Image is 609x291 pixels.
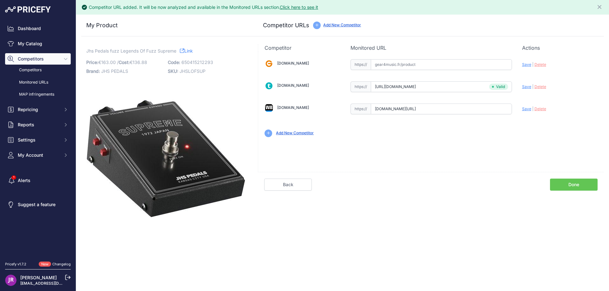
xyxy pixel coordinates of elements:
span: Competitors [18,56,59,62]
span: SKU: [168,68,178,74]
div: Competitor URL added. It will be now analyzed and available in the Monitored URLs section. [89,4,318,10]
button: Repricing [5,104,71,115]
button: Reports [5,119,71,130]
button: Close [596,3,604,10]
a: Monitored URLs [5,77,71,88]
a: Suggest a feature [5,199,71,210]
span: Save [522,84,531,89]
a: [DOMAIN_NAME] [277,105,309,110]
button: My Account [5,149,71,161]
p: Competitor [265,44,340,52]
button: Competitors [5,53,71,65]
span: My Account [18,152,59,158]
span: New [39,262,51,267]
a: [DOMAIN_NAME] [277,83,309,88]
span: | [532,106,534,111]
a: [EMAIL_ADDRESS][DOMAIN_NAME] [20,281,87,286]
span: Delete [534,84,546,89]
span: Price: [86,60,98,65]
span: 650415212293 [181,60,213,65]
span: 163.00 [101,60,116,65]
a: My Catalog [5,38,71,49]
span: | [532,84,534,89]
a: Add New Competitor [276,130,314,135]
a: Add New Competitor [323,22,361,27]
h3: Competitor URLs [263,21,309,30]
nav: Sidebar [5,23,71,254]
a: Link [180,47,193,55]
span: Save [522,106,531,111]
span: Reports [18,122,59,128]
div: Pricefy v1.7.2 [5,262,26,267]
input: thomann.fr/product [371,81,512,92]
a: Alerts [5,175,71,186]
span: Brand: [86,68,100,74]
input: woodbrass.com/product [371,104,512,114]
span: Jhs Pedals fuzz Legends Of Fuzz Supreme [86,47,176,55]
button: Settings [5,134,71,146]
span: | [532,62,534,67]
a: Done [550,179,598,191]
span: Code: [168,60,180,65]
span: Save [522,62,531,67]
a: Changelog [52,262,71,266]
a: Click here to see it [280,4,318,10]
span: Cost: [119,60,130,65]
span: JHSLOFSUP [180,68,206,74]
a: [DOMAIN_NAME] [277,61,309,66]
span: Repricing [18,106,59,113]
input: gear4music.fr/product [371,59,512,70]
span: JHS PEDALS [101,68,128,74]
a: Back [264,179,312,191]
span: / € [117,60,147,65]
a: Competitors [5,65,71,76]
span: 136.88 [133,60,147,65]
a: Dashboard [5,23,71,34]
span: https:// [350,104,371,114]
span: Delete [534,62,546,67]
a: [PERSON_NAME] [20,275,57,280]
span: https:// [350,59,371,70]
span: https:// [350,81,371,92]
p: € [86,58,164,67]
img: Pricefy Logo [5,6,51,13]
span: Settings [18,137,59,143]
h3: My Product [86,21,245,30]
p: Monitored URL [350,44,512,52]
span: Delete [534,106,546,111]
p: Actions [522,44,598,52]
a: MAP infringements [5,89,71,100]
